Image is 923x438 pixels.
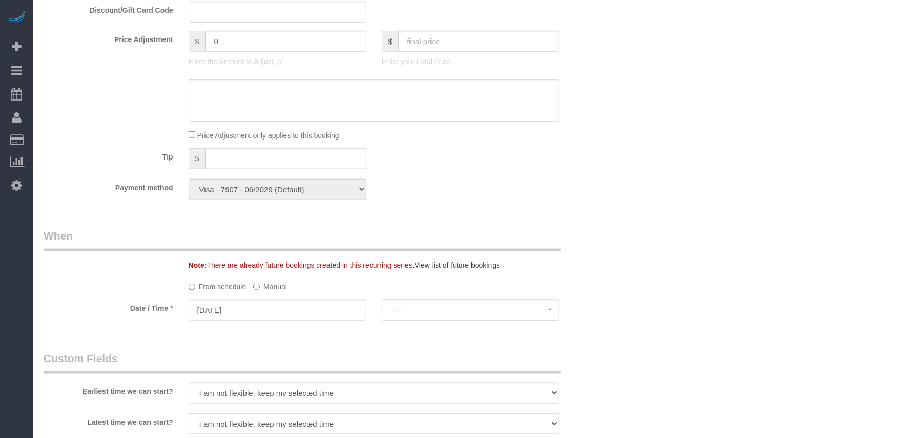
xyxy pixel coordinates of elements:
[36,300,181,313] label: Date / Time *
[189,56,366,67] p: Enter the Amount to Adjust, or
[6,10,27,25] img: Automaid Logo
[393,306,549,314] span: --:--
[36,179,181,193] label: Payment method
[189,261,207,269] strong: Note:
[253,278,287,292] label: Manual
[253,284,260,290] input: Manual
[398,31,559,52] input: final price
[197,131,339,140] span: Price Adjustment only applies to this booking
[189,300,366,321] input: MM/DD/YYYY
[382,300,560,321] button: --:--
[189,148,206,169] span: $
[36,413,181,427] label: Latest time we can start?
[36,31,181,45] label: Price Adjustment
[36,383,181,396] label: Earliest time we can start?
[44,351,561,374] legend: Custom Fields
[36,2,181,15] label: Discount/Gift Card Code
[415,261,500,269] a: View list of future bookings
[189,31,206,52] span: $
[189,278,247,292] label: From schedule
[36,148,181,162] label: Tip
[181,260,616,270] div: There are already future bookings created in this recurring series.
[189,284,195,290] input: From schedule
[382,31,399,52] span: $
[382,56,560,67] p: Enter your Final Price
[44,228,561,251] legend: When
